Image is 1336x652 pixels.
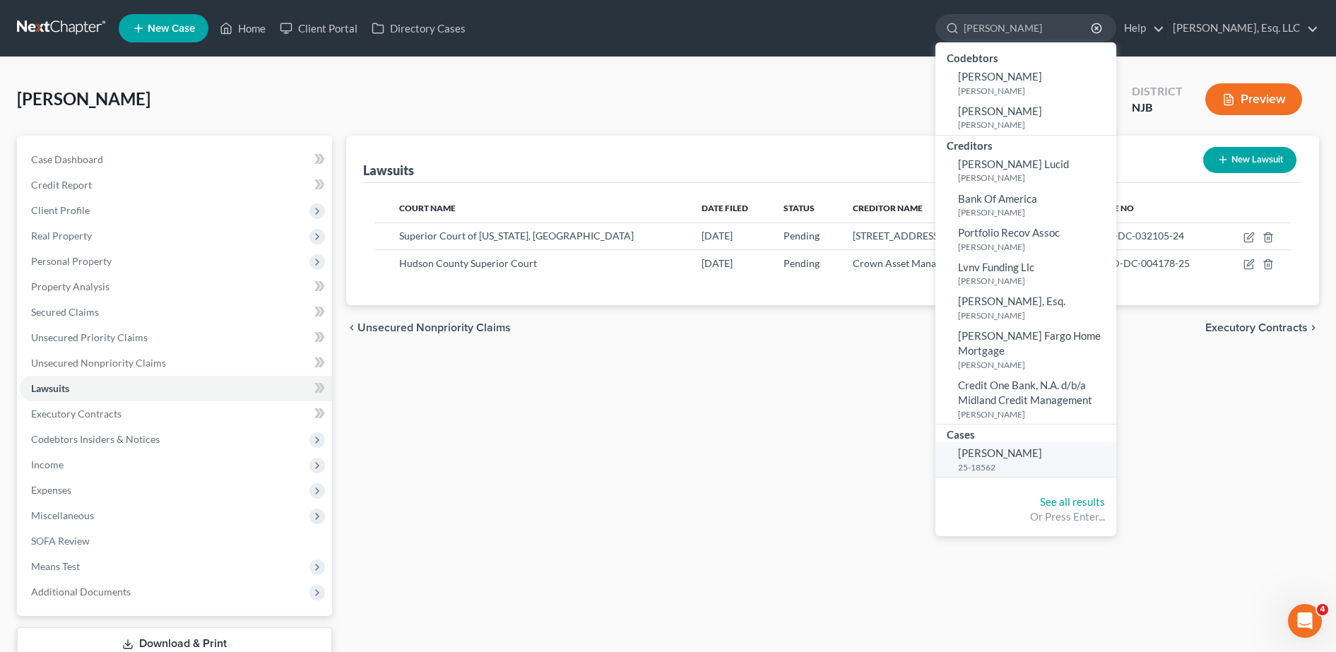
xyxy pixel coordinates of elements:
[935,325,1116,374] a: [PERSON_NAME] Fargo Home Mortgage[PERSON_NAME]
[273,16,365,41] a: Client Portal
[20,528,332,554] a: SOFA Review
[1205,83,1302,115] button: Preview
[31,357,166,369] span: Unsecured Nonpriority Claims
[31,331,148,343] span: Unsecured Priority Claims
[958,226,1060,239] span: Portfolio Recov Assoc
[853,230,1038,242] span: [STREET_ADDRESS][PERSON_NAME] LLC
[935,222,1116,256] a: Portfolio Recov Assoc[PERSON_NAME]
[958,206,1113,218] small: [PERSON_NAME]
[31,484,71,496] span: Expenses
[702,230,733,242] span: [DATE]
[964,15,1093,41] input: Search by name...
[346,322,511,333] button: chevron_left Unsecured Nonpriority Claims
[784,257,820,269] span: Pending
[935,188,1116,223] a: Bank Of America[PERSON_NAME]
[1205,322,1319,333] button: Executory Contracts chevron_right
[31,408,122,420] span: Executory Contracts
[935,256,1116,291] a: Lvnv Funding Llc[PERSON_NAME]
[853,203,923,213] span: Creditor Name
[958,85,1113,97] small: [PERSON_NAME]
[20,172,332,198] a: Credit Report
[399,257,537,269] span: Hudson County Superior Court
[31,535,90,547] span: SOFA Review
[1203,147,1296,173] button: New Lawsuit
[1205,322,1308,333] span: Executory Contracts
[20,274,332,300] a: Property Analysis
[31,586,131,598] span: Additional Documents
[31,153,103,165] span: Case Dashboard
[935,48,1116,66] div: Codebtors
[958,329,1101,357] span: [PERSON_NAME] Fargo Home Mortgage
[958,446,1042,459] span: [PERSON_NAME]
[31,382,69,394] span: Lawsuits
[1288,604,1322,638] iframe: Intercom live chat
[958,105,1042,117] span: [PERSON_NAME]
[853,257,969,269] span: Crown Asset Management
[31,179,92,191] span: Credit Report
[958,275,1113,287] small: [PERSON_NAME]
[31,204,90,216] span: Client Profile
[958,241,1113,253] small: [PERSON_NAME]
[958,119,1113,131] small: [PERSON_NAME]
[20,325,332,350] a: Unsecured Priority Claims
[1117,16,1164,41] a: Help
[935,442,1116,477] a: [PERSON_NAME]25-18562
[31,560,80,572] span: Means Test
[935,153,1116,188] a: [PERSON_NAME] Lucid[PERSON_NAME]
[20,401,332,427] a: Executory Contracts
[1308,322,1319,333] i: chevron_right
[365,16,473,41] a: Directory Cases
[399,203,456,213] span: Court Name
[958,70,1042,83] span: [PERSON_NAME]
[958,379,1092,406] span: Credit One Bank, N.A. d/b/a Midland Credit Management
[1132,83,1183,100] div: District
[1317,604,1328,615] span: 4
[784,203,815,213] span: Status
[31,433,160,445] span: Codebtors Insiders & Notices
[958,158,1069,170] span: [PERSON_NAME] Lucid
[31,280,110,292] span: Property Analysis
[346,322,357,333] i: chevron_left
[958,295,1065,307] span: [PERSON_NAME], Esq.
[20,350,332,376] a: Unsecured Nonpriority Claims
[958,192,1037,205] span: Bank Of America
[784,230,820,242] span: Pending
[31,255,112,267] span: Personal Property
[17,88,150,109] span: [PERSON_NAME]
[363,162,414,179] div: Lawsuits
[31,230,92,242] span: Real Property
[702,257,733,269] span: [DATE]
[1097,257,1190,269] span: HUD-DC-004178-25
[958,172,1113,184] small: [PERSON_NAME]
[1097,230,1184,242] span: ESX-DC-032105-24
[958,408,1113,420] small: [PERSON_NAME]
[958,261,1034,273] span: Lvnv Funding Llc
[1166,16,1318,41] a: [PERSON_NAME], Esq. LLC
[702,203,748,213] span: Date Filed
[20,147,332,172] a: Case Dashboard
[31,509,94,521] span: Miscellaneous
[935,136,1116,153] div: Creditors
[357,322,511,333] span: Unsecured Nonpriority Claims
[935,374,1116,424] a: Credit One Bank, N.A. d/b/a Midland Credit Management[PERSON_NAME]
[31,306,99,318] span: Secured Claims
[958,359,1113,371] small: [PERSON_NAME]
[213,16,273,41] a: Home
[935,66,1116,100] a: [PERSON_NAME][PERSON_NAME]
[148,23,195,34] span: New Case
[31,458,64,470] span: Income
[958,309,1113,321] small: [PERSON_NAME]
[20,376,332,401] a: Lawsuits
[935,100,1116,135] a: [PERSON_NAME][PERSON_NAME]
[20,300,332,325] a: Secured Claims
[1132,100,1183,116] div: NJB
[1040,495,1105,508] a: See all results
[947,509,1105,524] div: Or Press Enter...
[399,230,634,242] span: Superior Court of [US_STATE], [GEOGRAPHIC_DATA]
[935,290,1116,325] a: [PERSON_NAME], Esq.[PERSON_NAME]
[958,461,1113,473] small: 25-18562
[935,425,1116,442] div: Cases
